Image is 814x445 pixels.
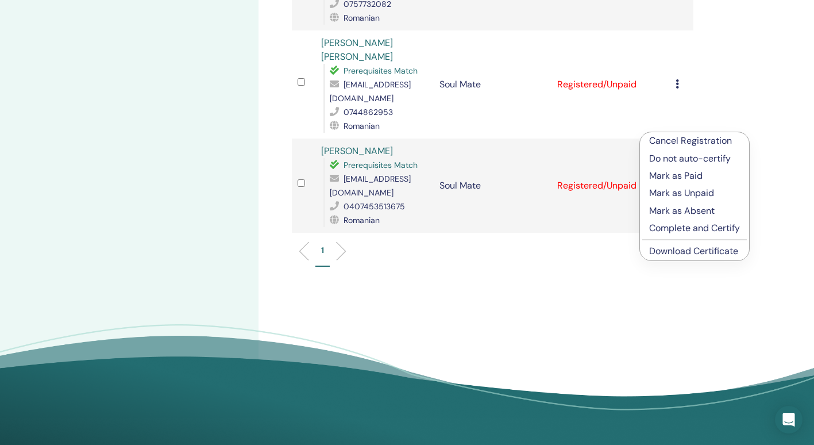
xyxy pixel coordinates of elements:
[649,221,740,235] p: Complete and Certify
[434,139,551,233] td: Soul Mate
[321,244,324,256] p: 1
[344,13,380,23] span: Romanian
[321,145,393,157] a: [PERSON_NAME]
[330,79,411,103] span: [EMAIL_ADDRESS][DOMAIN_NAME]
[321,37,393,63] a: [PERSON_NAME] [PERSON_NAME]
[344,215,380,225] span: Romanian
[649,186,740,200] p: Mark as Unpaid
[649,204,740,218] p: Mark as Absent
[330,174,411,198] span: [EMAIL_ADDRESS][DOMAIN_NAME]
[434,30,551,139] td: Soul Mate
[344,121,380,131] span: Romanian
[344,201,405,212] span: 0407453513675
[775,406,803,434] div: Open Intercom Messenger
[649,152,740,166] p: Do not auto-certify
[344,160,418,170] span: Prerequisites Match
[649,245,738,257] a: Download Certificate
[344,66,418,76] span: Prerequisites Match
[649,169,740,183] p: Mark as Paid
[649,134,740,148] p: Cancel Registration
[344,107,393,117] span: 0744862953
